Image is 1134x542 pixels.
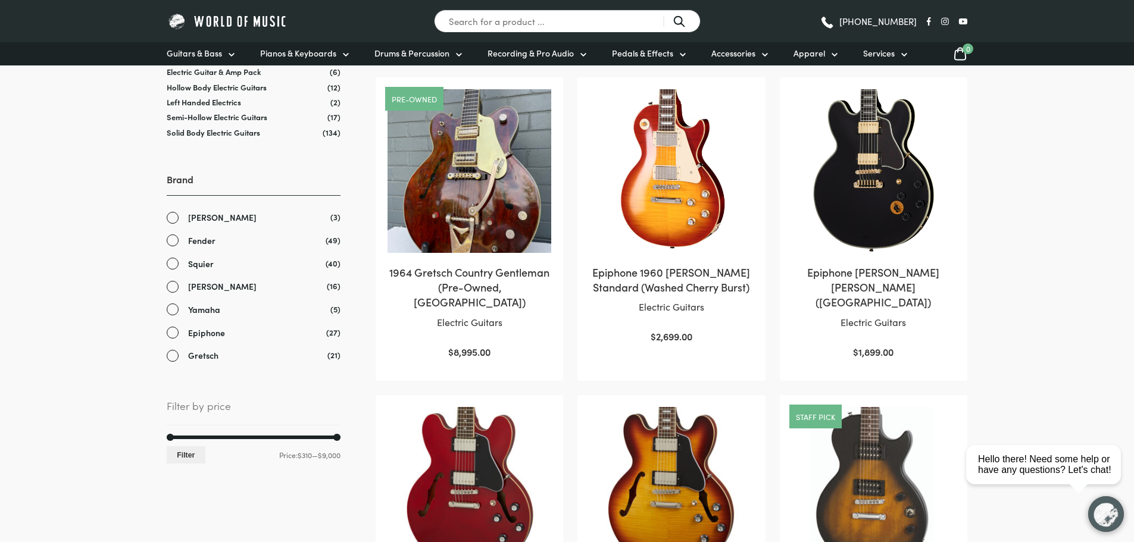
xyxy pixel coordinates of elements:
a: Left Handed Electrics [167,96,241,108]
img: 1964 Gretsch Country Gentleman (Pre-Owned, OHSC) [388,89,551,253]
button: Filter [167,446,205,463]
a: Solid Body Electric Guitars [167,127,260,138]
span: Gretsch [188,349,218,362]
span: $310 [298,450,312,460]
a: [PHONE_NUMBER] [820,12,917,30]
a: Electric Guitar & Amp Pack [167,66,261,77]
span: Filter by price [167,397,340,425]
a: Squier [167,257,340,271]
div: Brand [167,173,340,362]
span: [PHONE_NUMBER] [839,17,917,26]
a: [PERSON_NAME] [167,211,340,224]
a: Gretsch [167,349,340,362]
span: (5) [330,303,340,315]
p: Electric Guitars [589,299,753,315]
span: Drums & Percussion [374,47,449,59]
img: Epiphone 1960 Les Paul Standard Washed Cherry Burst Closeup 2 Close view [589,89,753,253]
bdi: 1,899.00 [853,345,894,358]
span: 0 [963,43,973,54]
a: Epiphone [PERSON_NAME] [PERSON_NAME] ([GEOGRAPHIC_DATA])Electric Guitars $1,899.00 [792,89,955,360]
span: (12) [327,82,340,92]
span: Pedals & Effects [612,47,673,59]
span: [PERSON_NAME] [188,280,257,293]
input: Search for a product ... [434,10,701,33]
a: Hollow Body Electric Guitars [167,82,267,93]
span: $9,000 [318,450,340,460]
span: Fender [188,234,215,247]
span: Accessories [711,47,755,59]
span: $ [853,345,858,358]
span: Yamaha [188,303,220,317]
p: Electric Guitars [388,315,551,330]
span: $ [448,345,454,358]
span: Guitars & Bass [167,47,222,59]
span: (2) [330,97,340,107]
a: Epiphone 1960 [PERSON_NAME] Standard (Washed Cherry Burst)Electric Guitars $2,699.00 [589,89,753,344]
span: Services [863,47,895,59]
span: (40) [326,257,340,270]
a: Fender [167,234,340,247]
img: Epiphone B.B. King Lucille Close View [792,89,955,253]
a: Semi-Hollow Electric Guitars [167,111,267,123]
a: [PERSON_NAME] [167,280,340,293]
iframe: Chat with our support team [961,411,1134,542]
span: (6) [330,67,340,77]
span: Squier [188,257,214,271]
span: Epiphone [188,326,225,340]
bdi: 2,699.00 [651,330,692,343]
span: (3) [330,211,340,223]
span: Apparel [794,47,825,59]
a: Pre-owned [392,95,437,103]
h3: Brand [167,173,340,196]
span: (21) [327,349,340,361]
a: Epiphone [167,326,340,340]
span: (134) [323,127,340,137]
bdi: 8,995.00 [448,345,491,358]
span: (49) [326,234,340,246]
h2: 1964 Gretsch Country Gentleman (Pre-Owned, [GEOGRAPHIC_DATA]) [388,265,551,310]
img: World of Music [167,12,289,30]
p: Electric Guitars [792,315,955,330]
span: (27) [326,326,340,339]
span: Pianos & Keyboards [260,47,336,59]
a: Yamaha [167,303,340,317]
span: [PERSON_NAME] [188,211,257,224]
h2: Epiphone [PERSON_NAME] [PERSON_NAME] ([GEOGRAPHIC_DATA]) [792,265,955,310]
h2: Epiphone 1960 [PERSON_NAME] Standard (Washed Cherry Burst) [589,265,753,295]
span: $ [651,330,656,343]
a: Staff pick [796,413,835,421]
div: Price: — [167,446,340,463]
span: Recording & Pro Audio [488,47,574,59]
span: (16) [327,280,340,292]
span: (17) [327,112,340,122]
